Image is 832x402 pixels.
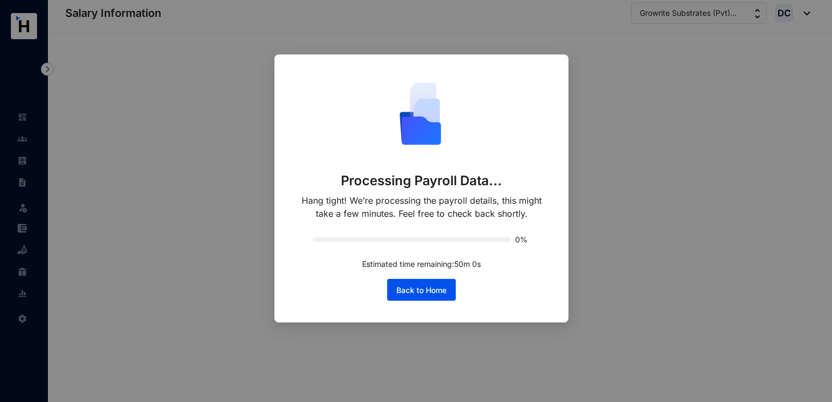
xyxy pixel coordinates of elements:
button: Back to Home [387,279,456,301]
p: Processing Payroll Data... [341,172,503,190]
p: Hang tight! We’re processing the payroll details, this might take a few minutes. Feel free to che... [296,194,547,220]
span: 0% [515,236,530,243]
span: Back to Home [396,285,446,296]
p: Estimated time remaining: 50 m 0 s [362,258,481,270]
